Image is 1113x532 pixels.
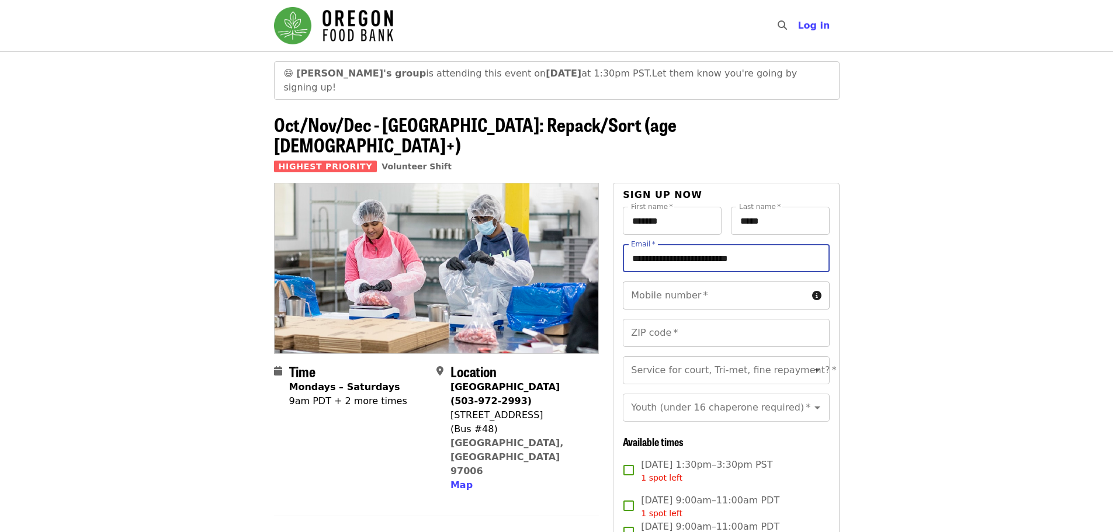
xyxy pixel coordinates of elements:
img: Oregon Food Bank - Home [274,7,393,44]
span: Oct/Nov/Dec - [GEOGRAPHIC_DATA]: Repack/Sort (age [DEMOGRAPHIC_DATA]+) [274,110,677,158]
span: Location [450,361,497,381]
img: Oct/Nov/Dec - Beaverton: Repack/Sort (age 10+) organized by Oregon Food Bank [275,183,599,353]
span: Available times [623,434,684,449]
span: Highest Priority [274,161,377,172]
strong: [DATE] [546,68,581,79]
span: Map [450,479,473,491]
div: (Bus #48) [450,422,590,436]
button: Map [450,478,473,492]
div: 9am PDT + 2 more times [289,394,407,408]
div: [STREET_ADDRESS] [450,408,590,422]
span: Log in [798,20,830,31]
label: First name [631,203,673,210]
strong: [GEOGRAPHIC_DATA] (503-972-2993) [450,381,560,406]
a: [GEOGRAPHIC_DATA], [GEOGRAPHIC_DATA] 97006 [450,437,564,477]
input: Email [623,244,829,272]
span: Sign up now [623,189,702,200]
strong: [PERSON_NAME]'s group [296,68,426,79]
label: Email [631,241,656,248]
span: [DATE] 1:30pm–3:30pm PST [641,458,772,484]
i: search icon [778,20,787,31]
button: Log in [788,14,839,37]
i: map-marker-alt icon [436,366,443,377]
input: ZIP code [623,319,829,347]
span: Time [289,361,315,381]
i: circle-info icon [812,290,821,301]
input: Mobile number [623,281,807,310]
a: Volunteer Shift [382,162,452,171]
i: calendar icon [274,366,282,377]
label: Last name [739,203,781,210]
button: Open [809,362,826,378]
input: Last name [731,207,830,235]
input: First name [623,207,722,235]
span: grinning face emoji [284,68,294,79]
span: 1 spot left [641,473,682,482]
button: Open [809,399,826,416]
span: [DATE] 9:00am–11:00am PDT [641,493,779,520]
input: Search [794,12,803,40]
span: 1 spot left [641,509,682,518]
strong: Mondays – Saturdays [289,381,400,392]
span: is attending this event on at 1:30pm PST. [296,68,652,79]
